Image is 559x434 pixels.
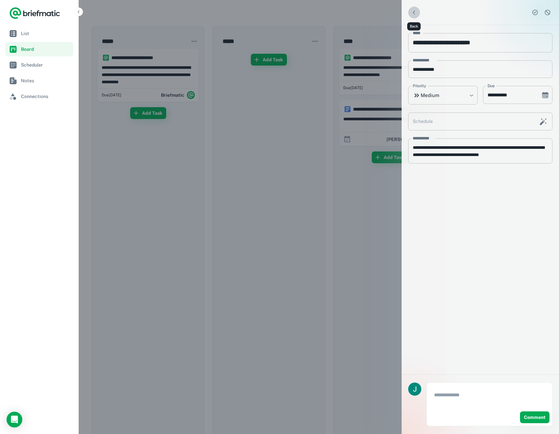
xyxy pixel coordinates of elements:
[5,42,73,56] a: Board
[543,8,552,17] button: Dismiss task
[407,22,421,30] div: Back
[538,116,549,127] button: Schedule this task with AI
[520,411,549,423] button: Comment
[539,89,552,102] button: Choose date, selected date is Sep 7, 2025
[21,30,70,37] span: List
[5,89,73,104] a: Connections
[408,383,421,396] img: Jamie Baker
[402,25,559,374] div: scrollable content
[5,26,73,41] a: List
[21,46,70,53] span: Board
[5,73,73,88] a: Notes
[5,58,73,72] a: Scheduler
[408,86,478,105] div: Medium
[21,61,70,69] span: Scheduler
[488,83,495,89] label: Due
[9,7,60,20] a: Logo
[530,8,540,17] button: Complete task
[7,412,22,427] div: Open Intercom Messenger
[413,83,426,89] label: Priority
[21,77,70,84] span: Notes
[408,7,420,18] button: Back
[21,93,70,100] span: Connections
